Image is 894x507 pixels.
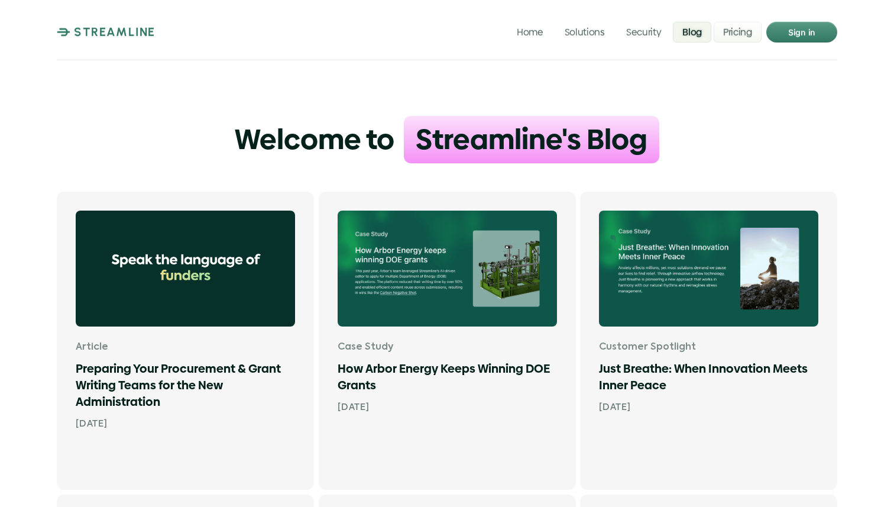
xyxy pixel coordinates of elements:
[319,192,576,490] a: Arbor Energy’s team leveraged Streamline’s AI-driven editor to apply for multiple Department of E...
[617,21,670,42] a: Security
[565,26,605,37] p: Solutions
[683,26,702,37] p: Blog
[416,118,647,161] h1: Streamline's Blog
[338,360,557,393] h1: How Arbor Energy Keeps Winning DOE Grants
[517,26,543,37] p: Home
[76,341,295,354] p: Article
[788,24,815,40] p: Sign in
[57,25,156,39] a: STREAMLINE
[76,211,295,327] img: Win government funding by speaking the language of funders
[507,21,553,42] a: Home
[599,360,818,393] h1: Just Breathe: When Innovation Meets Inner Peace
[673,21,712,42] a: Blog
[76,416,295,431] p: [DATE]
[57,192,314,490] a: Win government funding by speaking the language of fundersArticlePreparing Your Procurement & Gra...
[74,25,156,39] p: STREAMLINE
[626,26,661,37] p: Security
[766,21,837,42] a: Sign in
[338,341,557,354] p: Case Study
[76,360,295,410] h1: Preparing Your Procurement & Grant Writing Teams for the New Administration
[580,192,837,490] a: Customer SpotlightJust Breathe: When Innovation Meets Inner Peace[DATE]
[714,21,762,42] a: Pricing
[338,211,557,327] img: Arbor Energy’s team leveraged Streamline’s AI-driven editor to apply for multiple Department of E...
[599,399,818,415] p: [DATE]
[235,120,394,159] h1: Welcome to
[599,341,818,354] p: Customer Spotlight
[723,26,752,37] p: Pricing
[338,399,557,415] p: [DATE]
